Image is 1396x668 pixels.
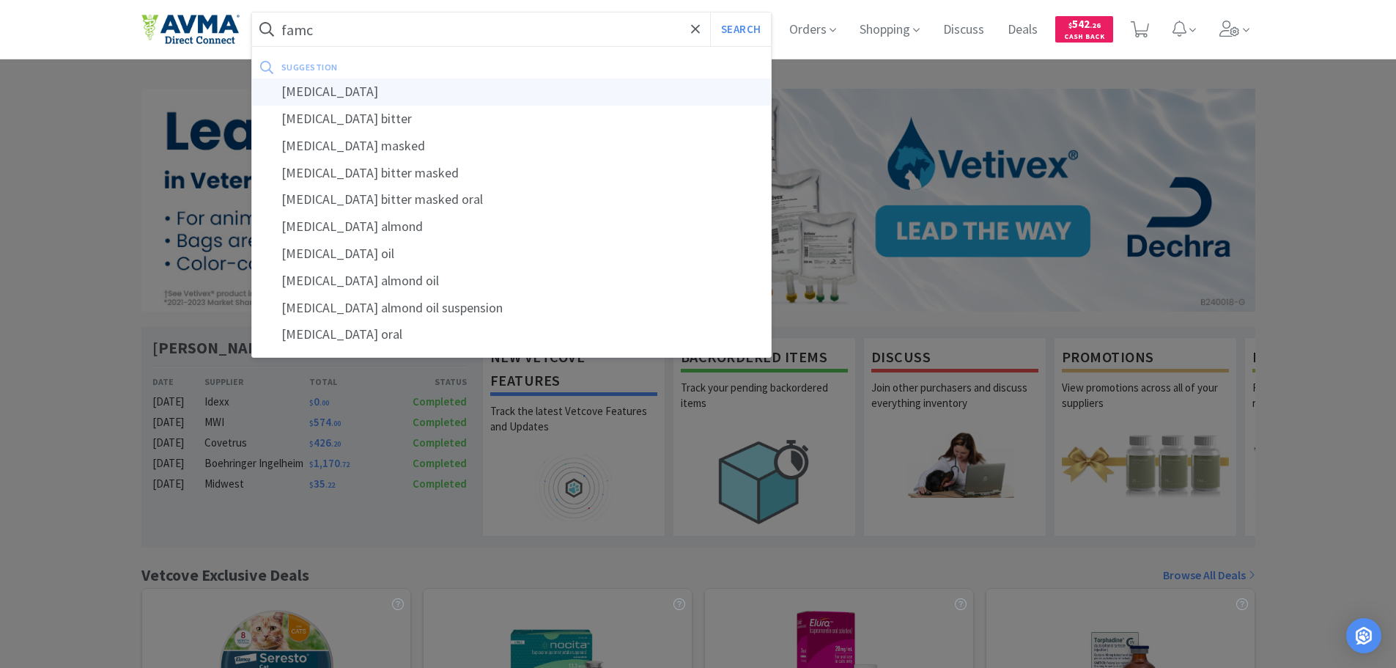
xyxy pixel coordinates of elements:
[1068,21,1072,30] span: $
[252,268,772,295] div: [MEDICAL_DATA] almond oil
[252,12,772,46] input: Search by item, sku, manufacturer, ingredient, size...
[710,12,771,46] button: Search
[141,14,240,45] img: e4e33dab9f054f5782a47901c742baa9_102.png
[1064,33,1104,43] span: Cash Back
[252,186,772,213] div: [MEDICAL_DATA] bitter masked oral
[252,78,772,106] div: [MEDICAL_DATA]
[252,321,772,348] div: [MEDICAL_DATA] oral
[1346,618,1381,653] div: Open Intercom Messenger
[252,133,772,160] div: [MEDICAL_DATA] masked
[252,160,772,187] div: [MEDICAL_DATA] bitter masked
[1055,10,1113,49] a: $542.26Cash Back
[1090,21,1101,30] span: . 26
[281,56,550,78] div: suggestion
[252,106,772,133] div: [MEDICAL_DATA] bitter
[252,213,772,241] div: [MEDICAL_DATA] almond
[937,23,990,37] a: Discuss
[252,295,772,322] div: [MEDICAL_DATA] almond oil suspension
[1002,23,1044,37] a: Deals
[252,241,772,268] div: [MEDICAL_DATA] oil
[1068,17,1101,31] span: 542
